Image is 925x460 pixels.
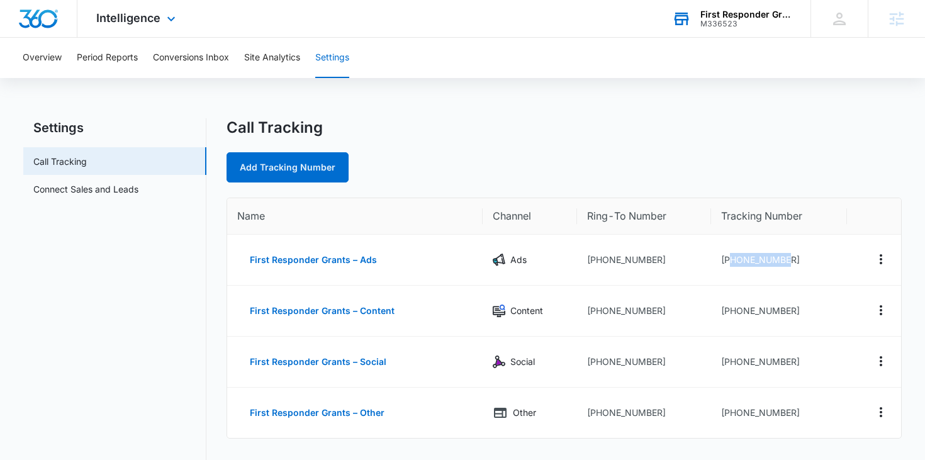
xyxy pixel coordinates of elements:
[227,198,483,235] th: Name
[711,286,847,337] td: [PHONE_NUMBER]
[577,235,710,286] td: [PHONE_NUMBER]
[871,402,891,422] button: Actions
[510,253,527,267] p: Ads
[96,11,160,25] span: Intelligence
[700,20,792,28] div: account id
[483,198,578,235] th: Channel
[153,38,229,78] button: Conversions Inbox
[244,38,300,78] button: Site Analytics
[227,152,349,182] a: Add Tracking Number
[577,198,710,235] th: Ring-To Number
[493,305,505,317] img: Content
[493,356,505,368] img: Social
[871,351,891,371] button: Actions
[711,235,847,286] td: [PHONE_NUMBER]
[23,38,62,78] button: Overview
[510,355,535,369] p: Social
[237,398,397,428] button: First Responder Grants – Other
[711,388,847,438] td: [PHONE_NUMBER]
[513,406,536,420] p: Other
[493,254,505,266] img: Ads
[711,337,847,388] td: [PHONE_NUMBER]
[711,198,847,235] th: Tracking Number
[237,245,390,275] button: First Responder Grants – Ads
[237,296,407,326] button: First Responder Grants – Content
[577,286,710,337] td: [PHONE_NUMBER]
[315,38,349,78] button: Settings
[23,118,206,137] h2: Settings
[237,347,399,377] button: First Responder Grants – Social
[33,155,87,168] a: Call Tracking
[510,304,543,318] p: Content
[227,118,323,137] h1: Call Tracking
[871,300,891,320] button: Actions
[700,9,792,20] div: account name
[871,249,891,269] button: Actions
[577,388,710,438] td: [PHONE_NUMBER]
[577,337,710,388] td: [PHONE_NUMBER]
[77,38,138,78] button: Period Reports
[33,182,138,196] a: Connect Sales and Leads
